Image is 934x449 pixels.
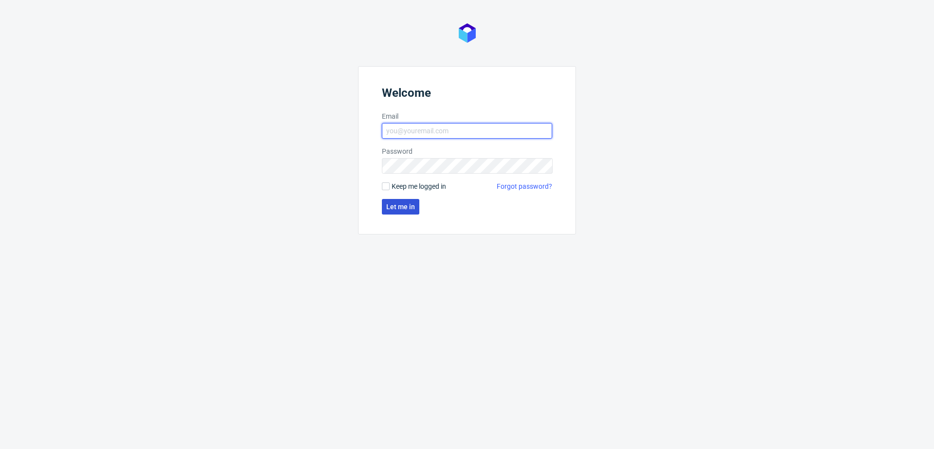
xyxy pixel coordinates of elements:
[392,181,446,191] span: Keep me logged in
[382,111,552,121] label: Email
[382,199,419,215] button: Let me in
[382,146,552,156] label: Password
[382,123,552,139] input: you@youremail.com
[497,181,552,191] a: Forgot password?
[382,86,552,104] header: Welcome
[386,203,415,210] span: Let me in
